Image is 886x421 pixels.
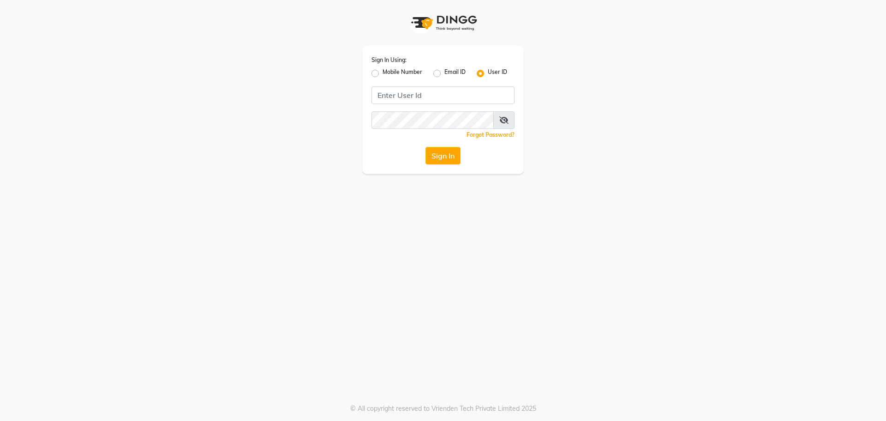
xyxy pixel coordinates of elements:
img: logo1.svg [406,9,480,37]
input: Username [371,86,515,104]
a: Forgot Password? [467,131,515,138]
label: Mobile Number [383,68,422,79]
input: Username [371,111,494,129]
button: Sign In [425,147,461,165]
label: User ID [488,68,507,79]
label: Email ID [444,68,466,79]
label: Sign In Using: [371,56,407,64]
